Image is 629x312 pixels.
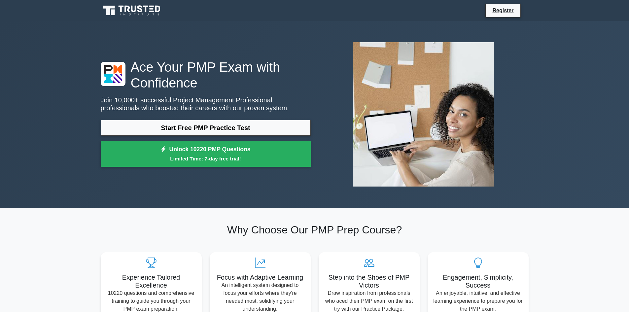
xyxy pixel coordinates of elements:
[488,6,517,15] a: Register
[106,273,196,289] h5: Experience Tailored Excellence
[215,273,305,281] h5: Focus with Adaptive Learning
[324,273,414,289] h5: Step into the Shoes of PMP Victors
[101,141,311,167] a: Unlock 10220 PMP QuestionsLimited Time: 7-day free trial!
[101,96,311,112] p: Join 10,000+ successful Project Management Professional professionals who boosted their careers w...
[101,59,311,91] h1: Ace Your PMP Exam with Confidence
[109,155,302,162] small: Limited Time: 7-day free trial!
[433,273,523,289] h5: Engagement, Simplicity, Success
[101,224,529,236] h2: Why Choose Our PMP Prep Course?
[101,120,311,136] a: Start Free PMP Practice Test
